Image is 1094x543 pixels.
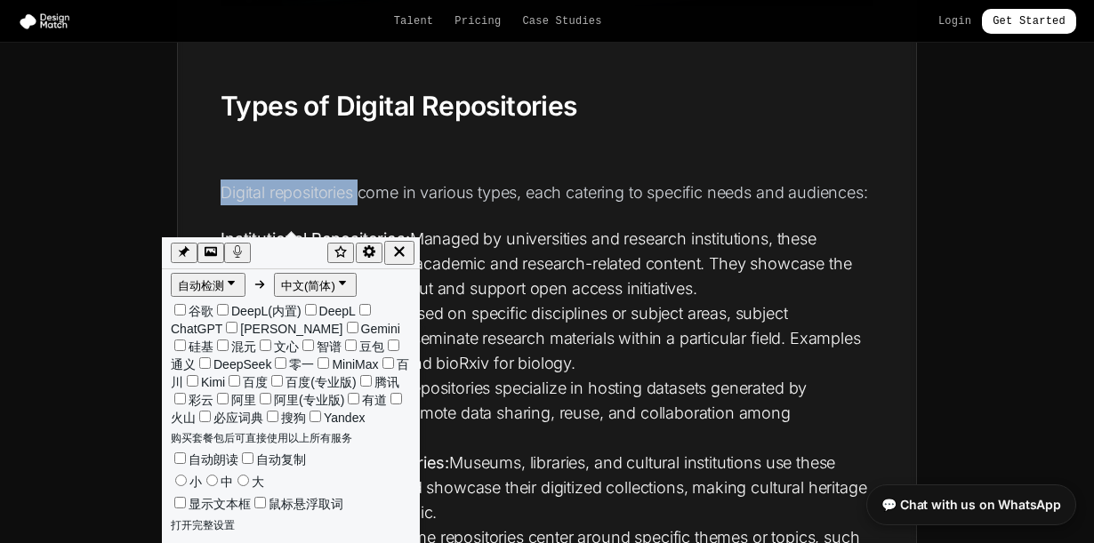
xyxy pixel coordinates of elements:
[394,14,434,28] a: Talent
[221,180,873,205] p: Digital repositories come in various types, each catering to specific needs and audiences:
[221,90,873,124] h2: Types of Digital Repositories
[221,451,873,525] li: Museums, libraries, and cultural institutions use these repositories to preserve and showcase the...
[18,12,78,30] img: Design Match
[221,301,873,376] li: Focused on specific disciplines or subject areas, subject repositories gather and disseminate res...
[522,14,601,28] a: Case Studies
[938,14,971,28] a: Login
[454,14,501,28] a: Pricing
[221,229,410,248] strong: Institutional Repositories:
[221,376,873,451] li: These repositories specialize in hosting datasets generated by research projects. They promote da...
[982,9,1076,34] a: Get Started
[221,227,873,301] li: Managed by universities and research institutions, these repositories primarily store academic an...
[866,484,1076,525] a: 💬 Chat with us on WhatsApp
